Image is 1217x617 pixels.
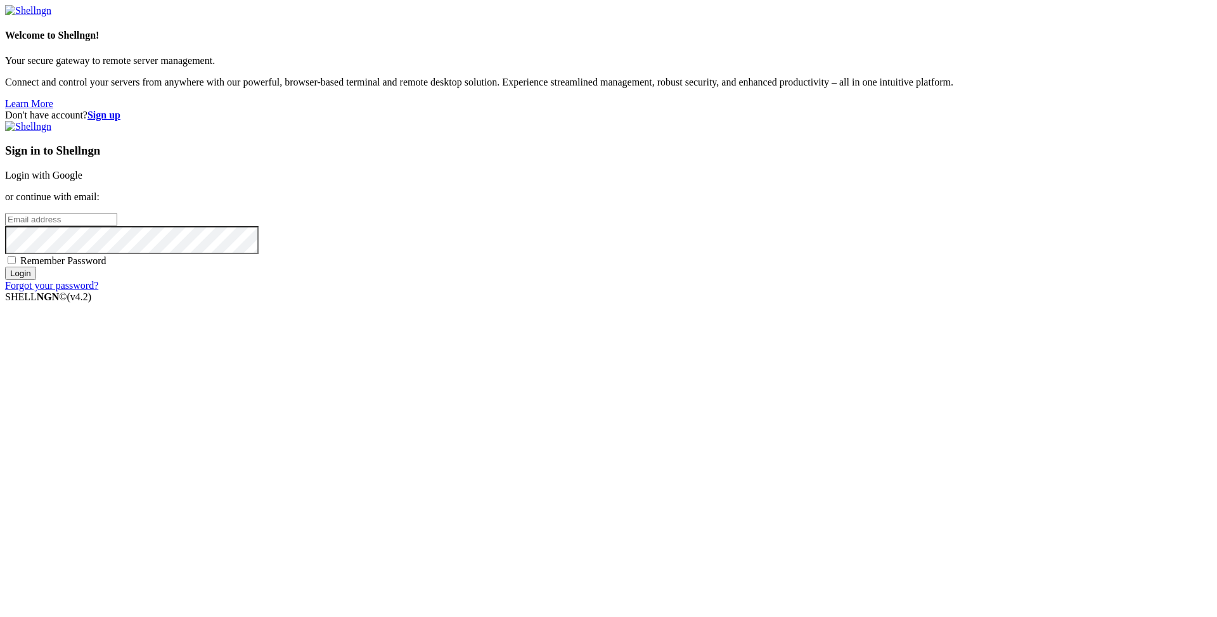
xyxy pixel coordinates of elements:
[5,280,98,291] a: Forgot your password?
[5,55,1212,67] p: Your secure gateway to remote server management.
[5,98,53,109] a: Learn More
[5,291,91,302] span: SHELL ©
[5,110,1212,121] div: Don't have account?
[5,30,1212,41] h4: Welcome to Shellngn!
[8,256,16,264] input: Remember Password
[5,267,36,280] input: Login
[5,77,1212,88] p: Connect and control your servers from anywhere with our powerful, browser-based terminal and remo...
[20,255,106,266] span: Remember Password
[5,191,1212,203] p: or continue with email:
[5,121,51,132] img: Shellngn
[5,170,82,181] a: Login with Google
[5,5,51,16] img: Shellngn
[87,110,120,120] a: Sign up
[37,291,60,302] b: NGN
[5,213,117,226] input: Email address
[5,144,1212,158] h3: Sign in to Shellngn
[67,291,92,302] span: 4.2.0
